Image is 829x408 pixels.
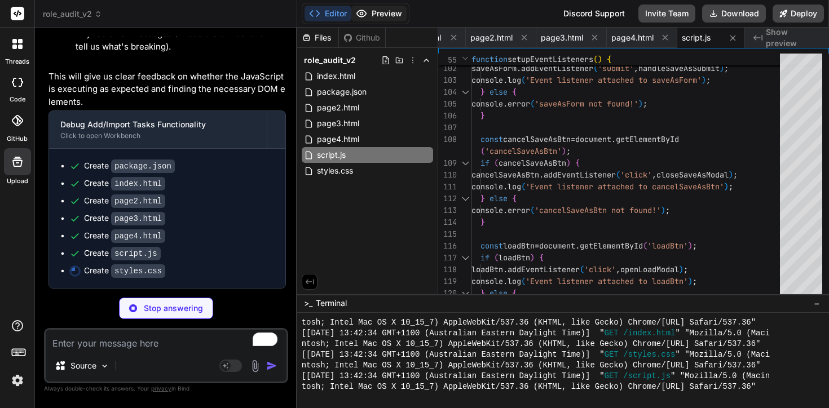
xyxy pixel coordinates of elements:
[302,317,756,328] span: tosh; Intel Mac OS X 10_15_7) AppleWebKit/537.36 (KHTML, like Gecko) Chrome/[URL] Safari/537.36"
[702,75,706,85] span: )
[503,99,508,109] span: .
[111,212,165,225] code: page3.html
[7,176,28,186] label: Upload
[70,360,96,371] p: Source
[503,181,508,192] span: .
[526,276,688,286] span: 'Event listener attached to loadBtn'
[605,349,619,360] span: GET
[535,205,661,215] span: 'cancelSaveAsBtn not found!'
[111,229,165,243] code: page4.html
[611,32,654,43] span: page4.html
[729,181,733,192] span: ;
[458,86,473,98] div: Click to collapse the range.
[316,148,347,162] span: script.js
[490,193,508,203] span: else
[530,252,535,263] span: )
[503,276,508,286] span: .
[566,158,571,168] span: )
[111,194,165,208] code: page2.html
[575,158,580,168] span: {
[766,26,820,49] span: Show preview
[480,87,485,97] span: }
[580,241,643,251] span: getElementById
[521,63,593,73] span: addEventListener
[84,195,165,207] div: Create
[517,63,521,73] span: .
[503,134,571,144] span: cancelSaveAsBtn
[302,349,605,360] span: [[DATE] 13:42:34 GMT+1100 (Australian Eastern Daylight Time)] "
[671,371,770,382] span: " "Mozilla/5.0 (Macin
[656,170,729,180] span: closeSaveAsModal
[60,131,255,140] div: Click to open Workbench
[571,134,575,144] span: =
[471,99,503,109] span: console
[566,146,571,156] span: ;
[480,146,485,156] span: (
[598,63,634,73] span: 'submit'
[508,75,521,85] span: log
[458,193,473,205] div: Click to collapse the range.
[503,75,508,85] span: .
[438,98,457,110] div: 105
[611,134,616,144] span: .
[647,241,688,251] span: 'loadBtn'
[521,181,526,192] span: (
[316,85,368,99] span: package.json
[675,349,770,360] span: " "Mozilla/5.0 (Maci
[616,264,620,274] span: ,
[480,217,485,227] span: }
[724,63,729,73] span: ;
[480,193,485,203] span: }
[593,63,598,73] span: (
[526,181,724,192] span: 'Event listener attached to cancelSaveAsBtn'
[643,241,647,251] span: (
[84,212,165,224] div: Create
[638,63,720,73] span: handleSaveAsSubmit
[302,382,756,392] span: tosh; Intel Mac OS X 10_15_7) AppleWebKit/537.36 (KHTML, like Gecko) Chrome/[URL] Safari/537.36"
[316,164,354,178] span: styles.css
[471,264,503,274] span: loadBtn
[438,228,457,240] div: 115
[438,240,457,252] div: 116
[598,54,602,64] span: )
[526,75,702,85] span: 'Event listener attached to saveAsForm'
[605,371,619,382] span: GET
[266,360,277,371] img: icon
[702,5,766,23] button: Download
[623,328,675,339] span: /index.html
[458,157,473,169] div: Click to collapse the range.
[249,360,262,372] img: attachment
[438,193,457,205] div: 112
[575,241,580,251] span: .
[480,110,485,121] span: }
[302,328,605,339] span: [[DATE] 13:42:34 GMT+1100 (Australian Eastern Daylight Time)] "
[471,63,517,73] span: saveAsForm
[305,6,351,21] button: Editor
[638,99,643,109] span: )
[438,181,457,193] div: 111
[575,134,611,144] span: document
[76,28,286,53] li: Any red error messages (These are critical and will tell us what's breaking).
[111,177,165,190] code: index.html
[471,181,503,192] span: console
[494,252,499,263] span: (
[720,63,724,73] span: )
[111,159,175,173] code: package.json
[584,264,616,274] span: 'click'
[46,330,286,350] textarea: To enrich screen reader interactions, please activate Accessibility in Grammarly extension settings
[339,32,385,43] div: Github
[44,383,288,394] p: Always double-check its answers. Your in Bind
[480,252,490,263] span: if
[485,146,562,156] span: 'cancelSaveAsBtn'
[814,298,820,309] span: −
[593,54,598,64] span: (
[438,86,457,98] div: 104
[480,158,490,168] span: if
[539,170,544,180] span: .
[316,132,360,146] span: page4.html
[5,57,29,66] label: threads
[316,101,360,114] span: page2.html
[503,241,535,251] span: loadBtn
[458,252,473,264] div: Click to collapse the range.
[438,169,457,181] div: 110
